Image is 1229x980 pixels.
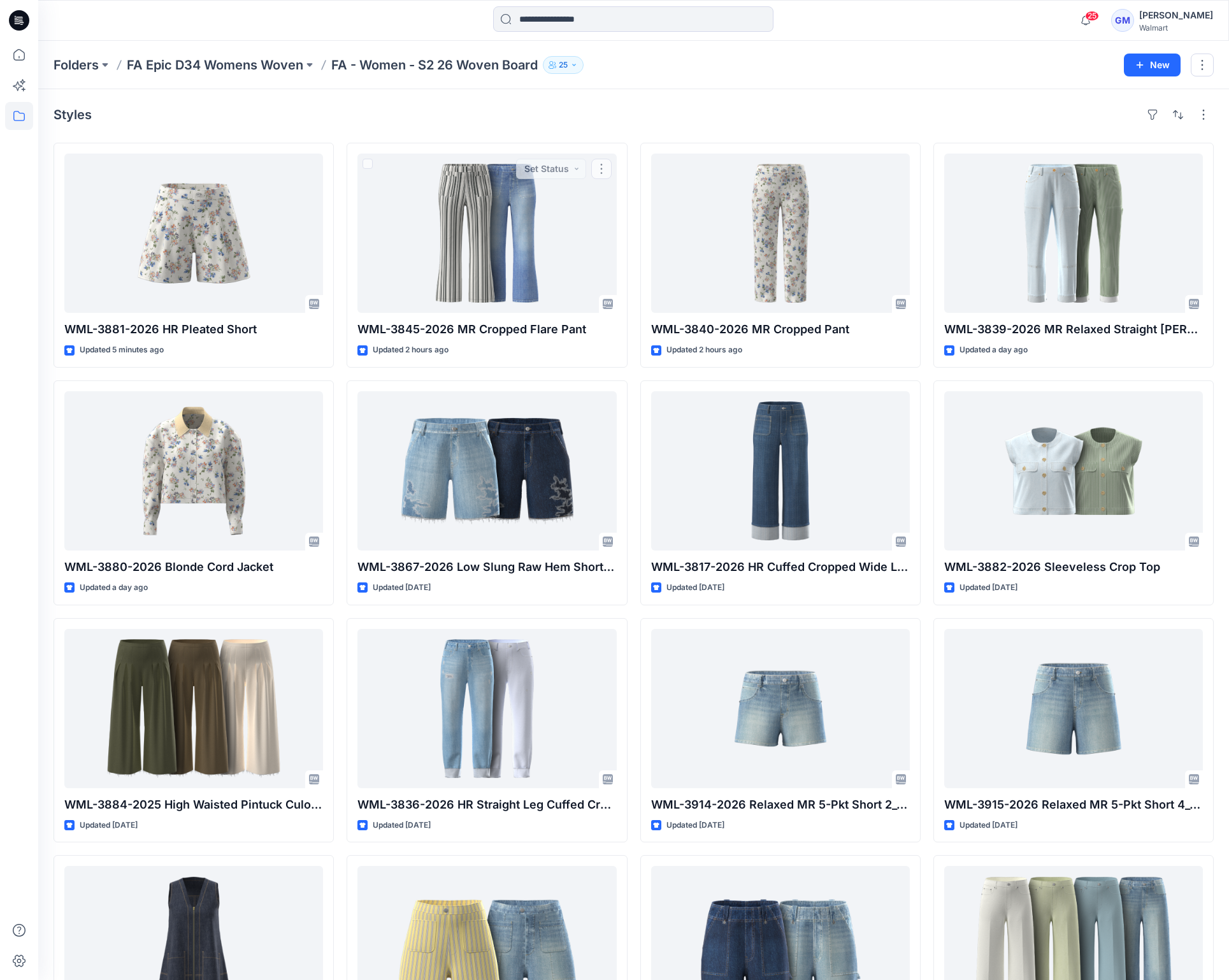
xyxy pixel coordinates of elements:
a: WML-3881-2026 HR Pleated Short [64,154,323,313]
p: WML-3817-2026 HR Cuffed Cropped Wide Leg_ [651,558,910,576]
p: Updated 2 hours ago [666,343,742,357]
a: WML-3867-2026 Low Slung Raw Hem Short - Inseam 7" [357,391,616,551]
p: WML-3915-2026 Relaxed MR 5-Pkt Short 4_5inseam [944,796,1203,814]
p: Updated [DATE] [373,581,431,594]
a: WML-3880-2026 Blonde Cord Jacket [64,391,323,551]
div: Walmart [1139,23,1213,32]
a: FA Epic D34 Womens Woven [127,56,303,74]
p: WML-3884-2025 High Waisted Pintuck Culottes [64,796,323,814]
p: WML-3836-2026 HR Straight Leg Cuffed Crop [PERSON_NAME] [357,796,616,814]
a: WML-3839-2026 MR Relaxed Straight Carpenter [944,154,1203,313]
p: WML-3845-2026 MR Cropped Flare Pant [357,321,616,338]
p: Updated [DATE] [959,819,1017,832]
a: WML-3882-2026 Sleeveless Crop Top [944,391,1203,551]
p: Updated 5 minutes ago [80,343,164,357]
div: [PERSON_NAME] [1139,8,1213,23]
a: WML-3884-2025 High Waisted Pintuck Culottes [64,629,323,788]
a: WML-3836-2026 HR Straight Leg Cuffed Crop Jean [357,629,616,788]
div: GM [1111,9,1134,32]
p: Updated [DATE] [666,819,724,832]
p: WML-3881-2026 HR Pleated Short [64,321,323,338]
p: FA - Women - S2 26 Woven Board [331,56,538,74]
a: WML-3845-2026 MR Cropped Flare Pant [357,154,616,313]
p: WML-3880-2026 Blonde Cord Jacket [64,558,323,576]
p: 25 [559,58,568,72]
span: 25 [1085,11,1099,21]
p: WML-3914-2026 Relaxed MR 5-Pkt Short 2_5inseam [651,796,910,814]
p: Updated [DATE] [373,819,431,832]
p: WML-3867-2026 Low Slung Raw Hem Short - Inseam 7" [357,558,616,576]
a: WML-3914-2026 Relaxed MR 5-Pkt Short 2_5inseam [651,629,910,788]
p: Updated [DATE] [80,819,138,832]
p: WML-3840-2026 MR Cropped Pant [651,321,910,338]
a: WML-3840-2026 MR Cropped Pant [651,154,910,313]
button: New [1124,54,1181,76]
p: WML-3839-2026 MR Relaxed Straight [PERSON_NAME] [944,321,1203,338]
p: Updated 2 hours ago [373,343,449,357]
button: 25 [543,56,584,74]
a: WML-3915-2026 Relaxed MR 5-Pkt Short 4_5inseam [944,629,1203,788]
h4: Styles [54,107,92,122]
p: Updated a day ago [80,581,148,594]
a: Folders [54,56,99,74]
p: Updated [DATE] [959,581,1017,594]
p: WML-3882-2026 Sleeveless Crop Top [944,558,1203,576]
p: Updated a day ago [959,343,1028,357]
p: Updated [DATE] [666,581,724,594]
a: WML-3817-2026 HR Cuffed Cropped Wide Leg_ [651,391,910,551]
